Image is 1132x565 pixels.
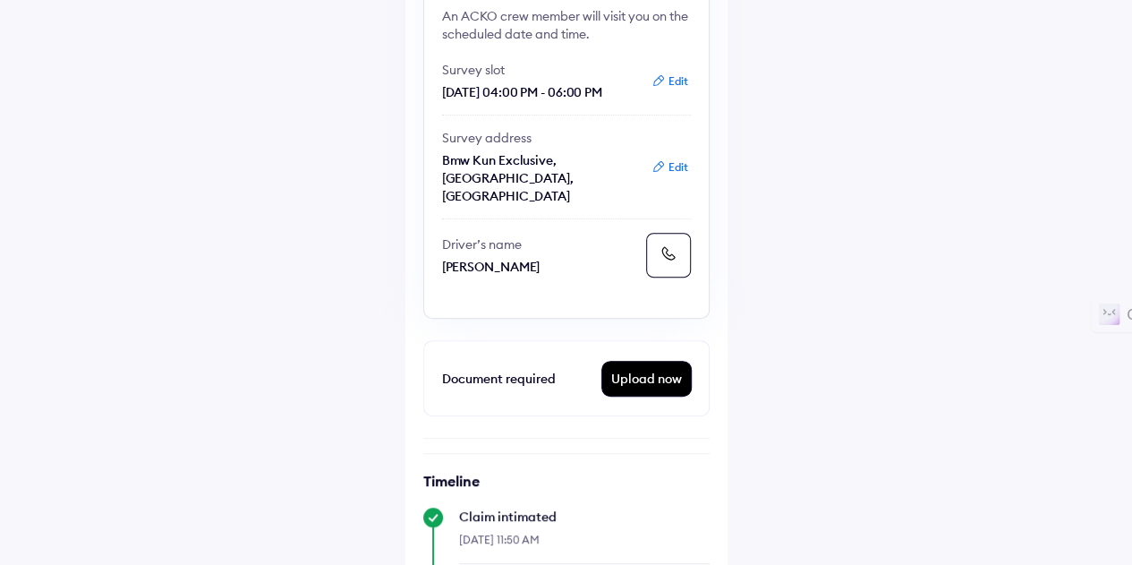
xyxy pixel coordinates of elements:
[423,472,710,490] h6: Timeline
[442,61,639,79] p: Survey slot
[442,151,639,205] p: Bmw Kun Exclusive, [GEOGRAPHIC_DATA], [GEOGRAPHIC_DATA]
[442,7,691,43] div: An ACKO crew member will visit you on the scheduled date and time.
[646,73,694,90] button: Edit
[602,362,691,396] div: Upload now
[442,258,639,276] p: [PERSON_NAME]
[646,158,694,176] button: Edit
[442,83,639,101] p: [DATE] 04:00 PM - 06:00 PM
[459,508,710,526] div: Claim intimated
[442,235,639,253] p: Driver’s name
[459,526,710,564] div: [DATE] 11:50 AM
[442,368,602,390] div: Document required
[442,129,639,147] p: Survey address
